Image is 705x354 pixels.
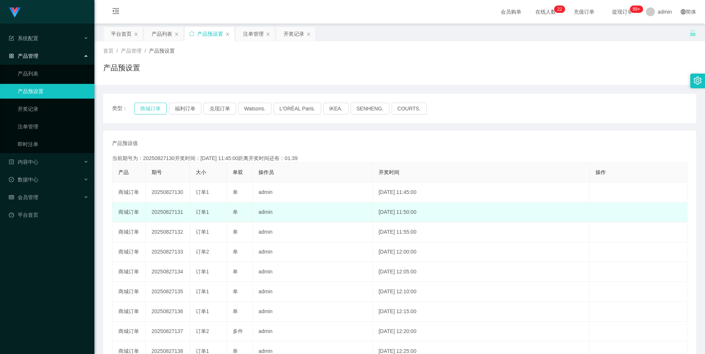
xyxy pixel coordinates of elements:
span: 内容中心 [9,159,38,165]
span: 操作 [595,169,606,175]
span: 订单2 [196,328,209,334]
span: 充值订单 [570,9,598,14]
td: [DATE] 12:10:00 [373,282,590,302]
span: 会员管理 [9,194,38,200]
td: 20250827133 [146,242,190,262]
td: admin [253,302,373,322]
span: 单 [233,229,238,235]
span: 期号 [152,169,162,175]
span: 订单1 [196,348,209,354]
td: 商城订单 [112,242,146,262]
td: 20250827137 [146,322,190,341]
button: L'ORÉAL Paris. [274,103,321,114]
td: admin [253,183,373,202]
span: 单 [233,348,238,354]
td: admin [253,202,373,222]
i: 图标: global [681,9,686,14]
i: 图标: close [266,32,270,36]
span: 大小 [196,169,206,175]
span: / [145,48,146,54]
span: 订单1 [196,209,209,215]
button: IKEA. [323,103,348,114]
span: 单 [233,189,238,195]
button: SENHENG. [351,103,389,114]
div: 注单管理 [243,27,264,41]
a: 产品预设置 [18,84,88,99]
div: 当前期号为：20250827130开奖时间：[DATE] 11:45:00距离开奖时间还有：01:39 [112,155,687,162]
p: 2 [557,6,560,13]
td: admin [253,242,373,262]
i: 图标: profile [9,159,14,164]
i: 图标: menu-fold [103,0,128,24]
td: 20250827136 [146,302,190,322]
h1: 产品预设置 [103,62,140,73]
td: admin [253,262,373,282]
div: 产品列表 [152,27,172,41]
a: 即时注单 [18,137,88,152]
div: 平台首页 [111,27,132,41]
span: 订单1 [196,269,209,275]
span: 开奖时间 [379,169,399,175]
span: 单 [233,209,238,215]
td: 商城订单 [112,322,146,341]
span: 单 [233,288,238,294]
i: 图标: check-circle-o [9,177,14,182]
span: 单双 [233,169,243,175]
i: 图标: close [174,32,179,36]
span: 订单1 [196,308,209,314]
td: [DATE] 11:55:00 [373,222,590,242]
i: 图标: sync [189,31,194,36]
img: logo.9652507e.png [9,7,21,18]
td: 20250827131 [146,202,190,222]
td: 商城订单 [112,262,146,282]
span: 订单2 [196,249,209,255]
span: 类型： [112,103,134,114]
span: 提现订单 [608,9,636,14]
td: [DATE] 12:20:00 [373,322,590,341]
td: admin [253,282,373,302]
span: 多件 [233,328,243,334]
div: 开奖记录 [284,27,304,41]
td: admin [253,322,373,341]
span: 产品预设置 [149,48,175,54]
td: 20250827135 [146,282,190,302]
a: 图标: dashboard平台首页 [9,208,88,222]
i: 图标: close [225,32,230,36]
button: 兑现订单 [204,103,236,114]
a: 开奖记录 [18,102,88,116]
td: [DATE] 12:05:00 [373,262,590,282]
sup: 980 [630,6,643,13]
td: [DATE] 11:45:00 [373,183,590,202]
td: 商城订单 [112,282,146,302]
i: 图标: appstore-o [9,53,14,59]
td: 20250827134 [146,262,190,282]
td: 商城订单 [112,183,146,202]
sup: 22 [554,6,565,13]
td: 商城订单 [112,302,146,322]
span: / [117,48,118,54]
a: 产品列表 [18,66,88,81]
span: 产品 [118,169,129,175]
span: 数据中心 [9,177,38,183]
p: 2 [560,6,562,13]
td: admin [253,222,373,242]
span: 单 [233,308,238,314]
span: 系统配置 [9,35,38,41]
span: 订单1 [196,229,209,235]
span: 首页 [103,48,114,54]
td: [DATE] 11:50:00 [373,202,590,222]
span: 产品管理 [121,48,142,54]
div: 产品预设置 [197,27,223,41]
span: 订单1 [196,189,209,195]
i: 图标: table [9,195,14,200]
span: 产品管理 [9,53,38,59]
span: 在线人数 [532,9,560,14]
td: [DATE] 12:00:00 [373,242,590,262]
button: COURTS. [392,103,427,114]
td: 20250827132 [146,222,190,242]
button: 福利订单 [169,103,201,114]
td: 商城订单 [112,202,146,222]
span: 产品预设值 [112,139,138,147]
span: 单 [233,269,238,275]
span: 单 [233,249,238,255]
